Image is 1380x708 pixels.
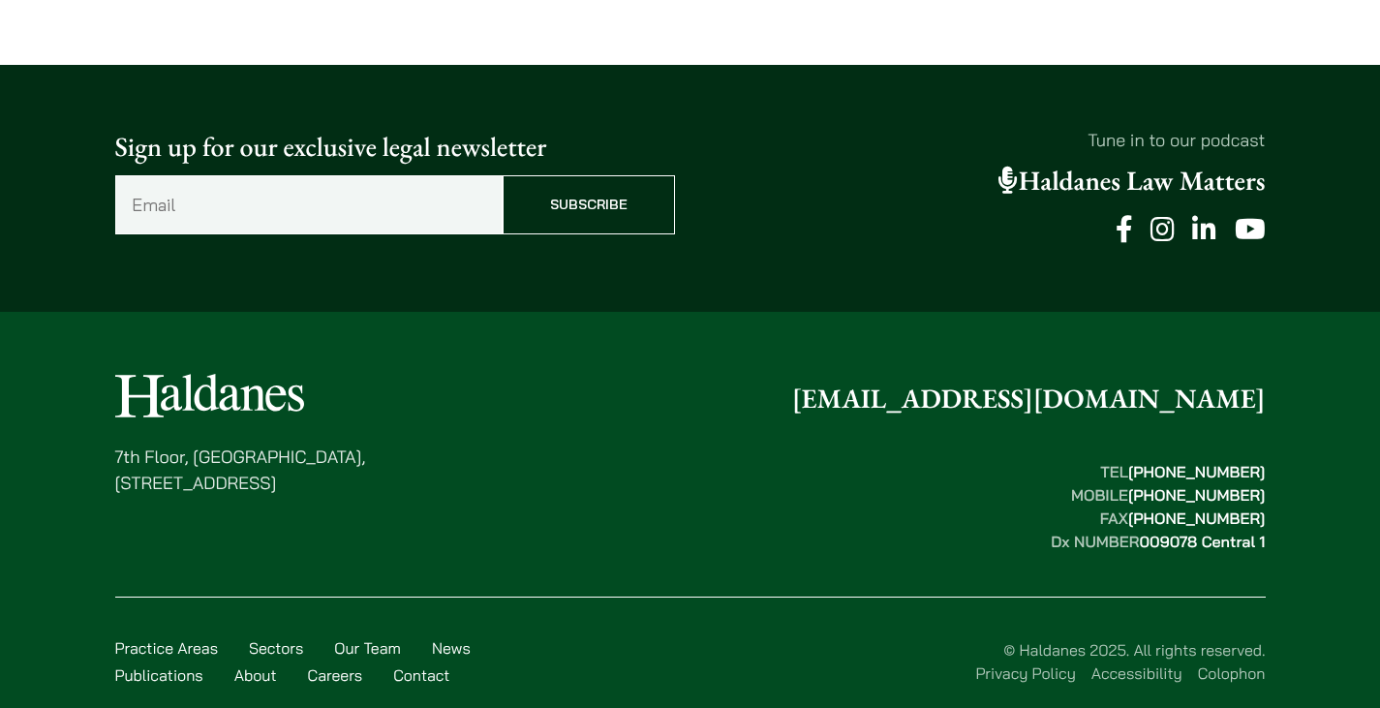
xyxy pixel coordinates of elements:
mark: [PHONE_NUMBER] [1128,485,1266,505]
a: Our Team [334,638,401,658]
a: Contact [393,665,449,685]
p: Sign up for our exclusive legal newsletter [115,127,675,168]
a: About [234,665,277,685]
div: © Haldanes 2025. All rights reserved. [499,638,1266,685]
a: Colophon [1198,663,1266,683]
img: Logo of Haldanes [115,374,304,417]
p: Tune in to our podcast [706,127,1266,153]
a: Privacy Policy [975,663,1075,683]
a: Haldanes Law Matters [998,164,1266,199]
a: News [432,638,471,658]
a: Practice Areas [115,638,218,658]
a: Sectors [249,638,303,658]
a: Publications [115,665,203,685]
mark: 009078 Central 1 [1139,532,1265,551]
a: Accessibility [1091,663,1182,683]
input: Subscribe [503,175,675,234]
a: Careers [308,665,363,685]
input: Email [115,175,503,234]
mark: [PHONE_NUMBER] [1128,508,1266,528]
p: 7th Floor, [GEOGRAPHIC_DATA], [STREET_ADDRESS] [115,444,366,496]
a: [EMAIL_ADDRESS][DOMAIN_NAME] [792,382,1266,416]
strong: TEL MOBILE FAX Dx NUMBER [1051,462,1265,551]
mark: [PHONE_NUMBER] [1128,462,1266,481]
